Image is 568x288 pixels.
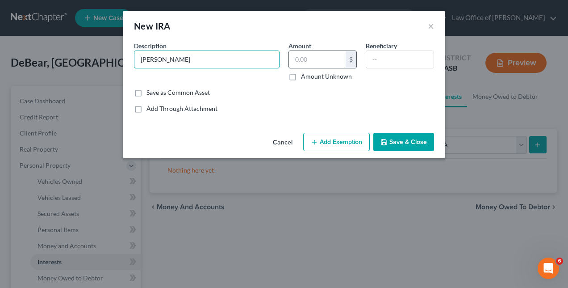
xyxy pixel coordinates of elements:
div: New IRA [134,20,171,32]
input: Describe... [134,51,279,68]
input: 0.00 [289,51,346,68]
label: Add Through Attachment [146,104,217,113]
button: × [428,21,434,31]
span: 6 [556,258,563,265]
div: $ [346,51,356,68]
button: Add Exemption [303,133,370,152]
button: Save & Close [373,133,434,152]
button: Cancel [266,134,300,152]
label: Beneficiary [366,41,397,51]
label: Save as Common Asset [146,88,210,97]
input: -- [366,51,434,68]
label: Amount [288,41,311,51]
label: Amount Unknown [301,72,352,81]
span: Description [134,42,167,50]
iframe: Intercom live chat [538,258,559,279]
